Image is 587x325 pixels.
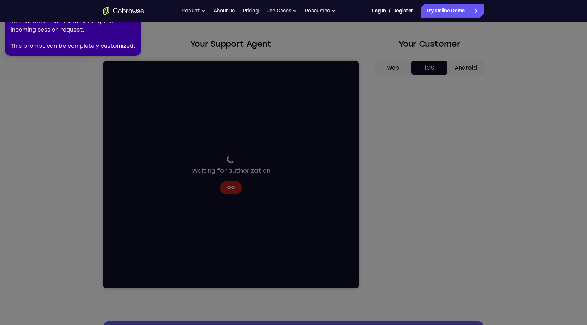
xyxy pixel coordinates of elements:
[117,120,139,133] button: Cancel
[103,7,144,15] a: Go to the home page
[11,18,136,50] div: The customer can Allow or Deny the incoming session request. This prompt can be completely custom...
[393,4,413,18] a: Register
[214,4,235,18] a: About us
[266,4,297,18] button: Use Cases
[389,7,391,15] span: /
[421,4,484,18] a: Try Online Demo
[89,94,167,114] div: Waiting for authorization
[243,4,259,18] a: Pricing
[305,4,336,18] button: Resources
[372,4,386,18] a: Log In
[180,4,206,18] button: Product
